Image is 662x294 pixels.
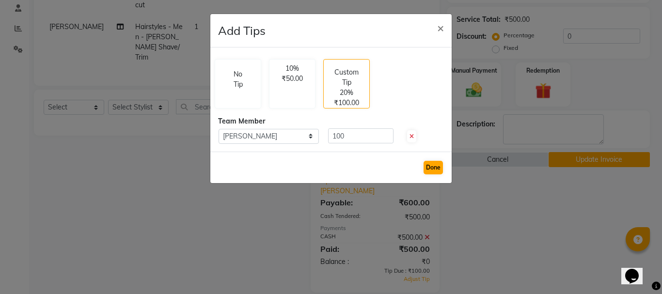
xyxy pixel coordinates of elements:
iframe: chat widget [621,255,652,284]
p: 20% [340,88,353,98]
p: ₹50.00 [275,74,309,84]
p: No Tip [231,69,245,90]
h4: Add Tips [218,22,266,39]
span: × [437,20,444,35]
button: Close [429,14,452,41]
span: Team Member [218,117,265,125]
p: 10% [275,63,309,74]
p: ₹100.00 [334,98,359,108]
button: Done [424,161,443,174]
p: Custom Tip [330,67,363,88]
